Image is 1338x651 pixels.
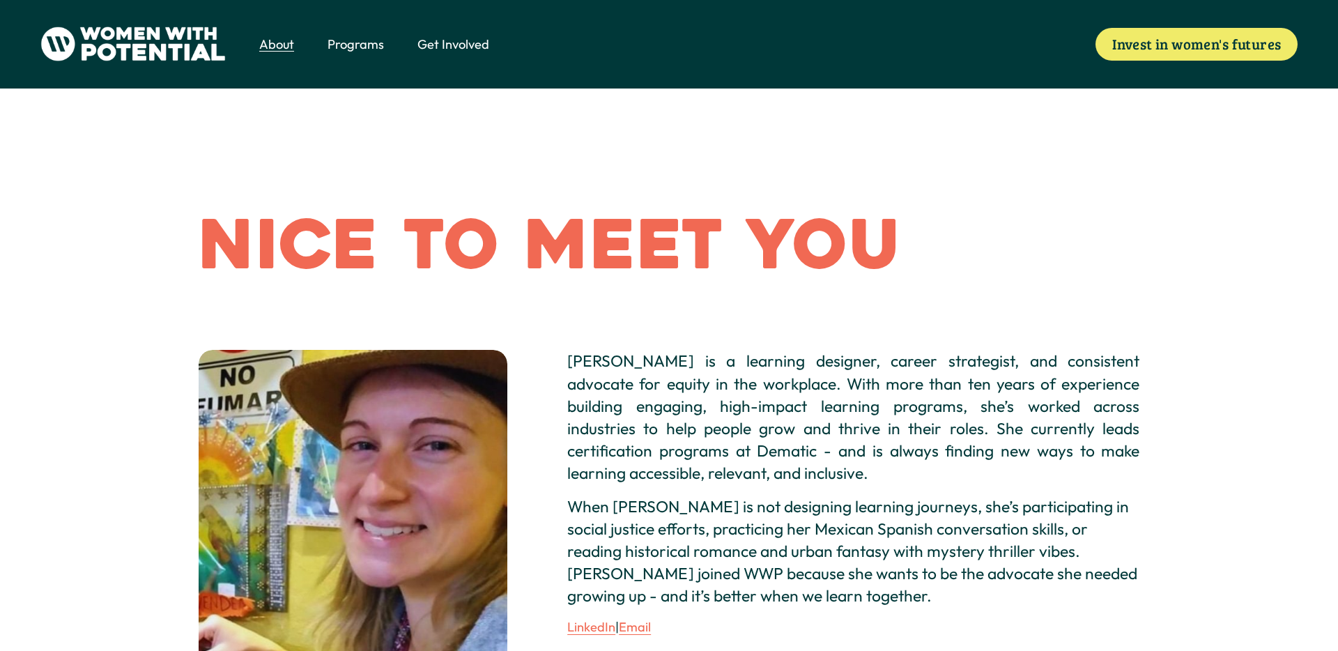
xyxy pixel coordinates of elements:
img: Women With Potential [40,26,226,61]
a: folder dropdown [259,34,294,54]
span: Get Involved [417,36,489,54]
a: LinkedIn [567,619,615,635]
a: folder dropdown [417,34,489,54]
p: | [567,618,1139,636]
p: [PERSON_NAME] is a learning designer, career strategist, and consistent advocate for equity in th... [567,350,1139,484]
p: When [PERSON_NAME] is not designing learning journeys, she’s participating in social justice effo... [567,496,1139,607]
span: Nice to Meet You [199,202,902,289]
span: Programs [328,36,384,54]
a: Invest in women's futures [1095,28,1298,61]
span: About [259,36,294,54]
a: Email [619,619,651,635]
a: folder dropdown [328,34,384,54]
